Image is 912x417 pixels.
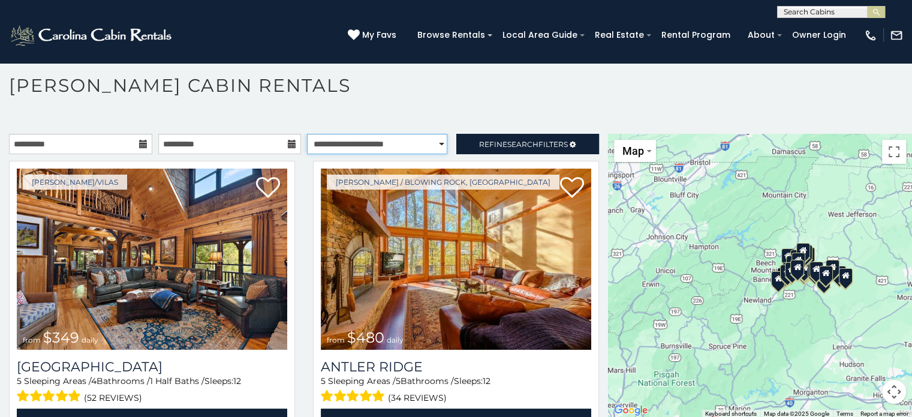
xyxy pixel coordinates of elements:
a: Report a map error [860,410,908,417]
a: Add to favorites [560,176,584,201]
div: Sleeping Areas / Bathrooms / Sleeps: [17,375,287,406]
a: About [742,26,781,44]
div: Sleeping Areas / Bathrooms / Sleeps: [321,375,591,406]
button: Change map style [614,140,656,162]
a: [GEOGRAPHIC_DATA] [17,359,287,375]
a: [PERSON_NAME] / Blowing Rock, [GEOGRAPHIC_DATA] [327,175,559,190]
a: Real Estate [589,26,650,44]
a: Owner Login [786,26,852,44]
span: 1 Half Baths / [150,376,204,386]
a: Antler Ridge [321,359,591,375]
a: Diamond Creek Lodge from $349 daily [17,169,287,350]
a: Terms (opens in new tab) [836,410,853,417]
span: 5 [17,376,22,386]
a: RefineSearchFilters [456,134,600,154]
button: Map camera controls [882,380,906,404]
a: [PERSON_NAME]/Vilas [23,175,127,190]
a: Antler Ridge from $480 daily [321,169,591,350]
span: Refine Filters [479,140,568,149]
span: Map [622,145,644,157]
span: 4 [91,376,97,386]
a: My Favs [348,29,399,42]
span: $480 [347,329,384,346]
span: daily [387,335,404,344]
img: White-1-2.png [9,23,175,47]
a: Add to favorites [256,176,280,201]
img: Antler Ridge [321,169,591,350]
a: Local Area Guide [496,26,583,44]
span: 5 [396,376,401,386]
span: 12 [483,376,490,386]
a: Rental Program [655,26,736,44]
span: (52 reviews) [84,390,142,406]
span: (34 reviews) [388,390,447,406]
span: from [327,335,345,344]
button: Toggle fullscreen view [882,140,906,164]
span: $349 [43,329,79,346]
h3: Diamond Creek Lodge [17,359,287,375]
img: phone-regular-white.png [864,29,877,42]
span: Search [507,140,538,149]
img: mail-regular-white.png [890,29,903,42]
span: from [23,335,41,344]
span: 12 [233,376,241,386]
span: Map data ©2025 Google [764,410,829,417]
span: daily [82,335,98,344]
img: Diamond Creek Lodge [17,169,287,350]
span: My Favs [362,29,396,41]
a: Browse Rentals [411,26,491,44]
span: 5 [321,376,326,386]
